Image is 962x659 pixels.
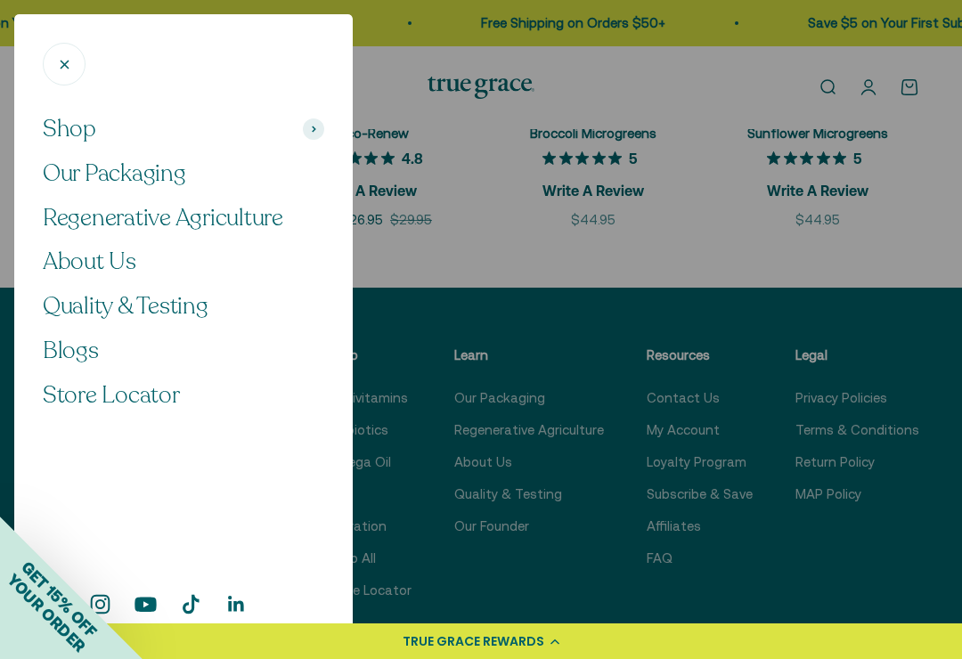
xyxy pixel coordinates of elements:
span: Quality & Testing [43,290,208,321]
a: Our Packaging [43,159,324,189]
button: Close [43,43,86,85]
div: TRUE GRACE REWARDS [403,632,544,651]
a: Quality & Testing [43,291,324,321]
a: Follow on YouTube [134,592,158,616]
a: Store Locator [43,380,324,411]
a: About Us [43,247,324,277]
a: Follow on LinkedIn [224,592,249,616]
span: YOUR ORDER [4,570,89,655]
span: About Us [43,246,136,277]
a: Regenerative Agriculture [43,203,324,233]
span: Blogs [43,335,99,366]
a: Follow on TikTok [179,592,203,616]
button: Shop [43,114,324,144]
span: Shop [43,114,96,144]
span: Regenerative Agriculture [43,202,283,233]
span: GET 15% OFF [18,557,101,640]
a: Blogs [43,336,324,366]
span: Our Packaging [43,158,186,189]
span: Store Locator [43,379,180,411]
